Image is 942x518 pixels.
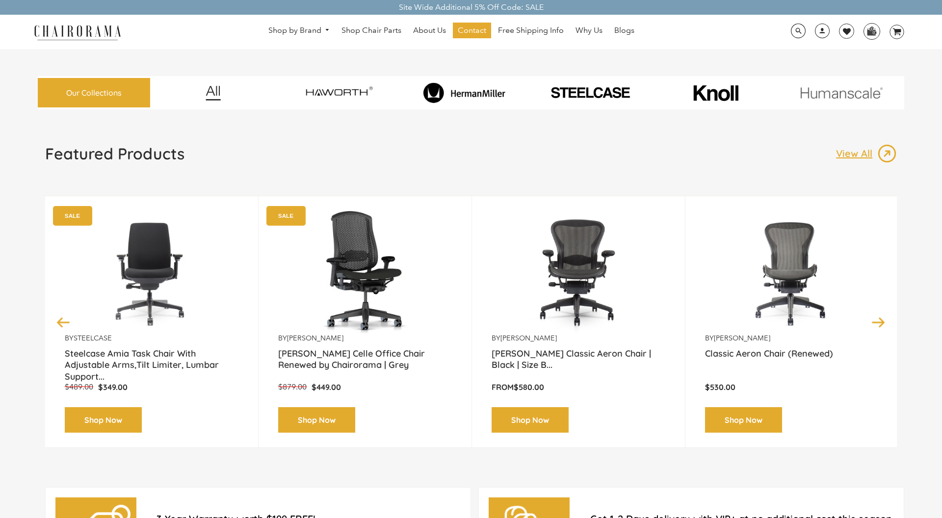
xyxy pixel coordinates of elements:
span: About Us [413,26,446,36]
span: $580.00 [514,382,544,392]
img: image_11.png [781,87,902,99]
a: Shop Chair Parts [337,23,406,38]
a: Blogs [609,23,639,38]
img: WhatsApp_Image_2024-07-12_at_16.23.01.webp [864,24,879,38]
a: Steelcase Amia Task Chair With Adjustable Arms,Tilt Limiter, Lumbar Support... [65,348,238,372]
img: Herman Miller Classic Aeron Chair | Black | Size B (Renewed) - chairorama [492,211,665,334]
span: Why Us [576,26,602,36]
a: Shop Now [278,407,355,433]
a: Amia Chair by chairorama.com Renewed Amia Chair chairorama.com [65,211,238,334]
a: Classic Aeron Chair (Renewed) [705,348,879,372]
img: image_8_173eb7e0-7579-41b4-bc8e-4ba0b8ba93e8.png [404,82,525,104]
a: Herman Miller Classic Aeron Chair | Black | Size B (Renewed) - chairorama Herman Miller Classic A... [492,211,665,334]
text: SALE [65,212,80,219]
span: $489.00 [65,382,93,391]
img: chairorama [28,24,127,41]
a: Steelcase [74,334,112,342]
p: by [65,334,238,343]
a: [PERSON_NAME] Classic Aeron Chair | Black | Size B... [492,348,665,372]
a: Featured Products [45,144,184,171]
nav: DesktopNavigation [168,23,735,41]
img: Herman Miller Celle Office Chair Renewed by Chairorama | Grey - chairorama [278,211,452,334]
a: View All [836,144,897,163]
p: by [705,334,879,343]
a: [PERSON_NAME] [500,334,557,342]
h1: Featured Products [45,144,184,163]
img: Amia Chair by chairorama.com [90,211,213,334]
img: image_10_1.png [671,84,760,102]
a: [PERSON_NAME] [287,334,343,342]
a: Shop Now [492,407,569,433]
text: SALE [278,212,293,219]
a: Herman Miller Celle Office Chair Renewed by Chairorama | Grey - chairorama Herman Miller Celle Of... [278,211,452,334]
a: Our Collections [38,78,151,108]
span: $530.00 [705,382,735,392]
p: From [492,382,665,392]
img: PHOTO-2024-07-09-00-53-10-removebg-preview.png [529,85,651,101]
img: Classic Aeron Chair (Renewed) - chairorama [705,211,879,334]
a: About Us [408,23,451,38]
span: $449.00 [312,382,341,392]
p: View All [836,147,877,160]
button: Next [870,313,887,331]
img: image_7_14f0750b-d084-457f-979a-a1ab9f6582c4.png [278,78,399,107]
span: $879.00 [278,382,307,391]
a: Shop Now [65,407,142,433]
a: Why Us [571,23,607,38]
p: by [492,334,665,343]
a: Contact [453,23,491,38]
a: [PERSON_NAME] Celle Office Chair Renewed by Chairorama | Grey [278,348,452,372]
a: Shop by Brand [263,23,335,38]
img: image_13.png [877,144,897,163]
span: Shop Chair Parts [341,26,401,36]
span: $349.00 [98,382,128,392]
span: Free Shipping Info [498,26,564,36]
button: Previous [55,313,72,331]
a: Free Shipping Info [493,23,569,38]
span: Blogs [614,26,634,36]
a: Classic Aeron Chair (Renewed) - chairorama Classic Aeron Chair (Renewed) - chairorama [705,211,879,334]
a: Shop Now [705,407,782,433]
p: by [278,334,452,343]
a: [PERSON_NAME] [714,334,770,342]
span: Contact [458,26,486,36]
img: image_12.png [186,85,240,101]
